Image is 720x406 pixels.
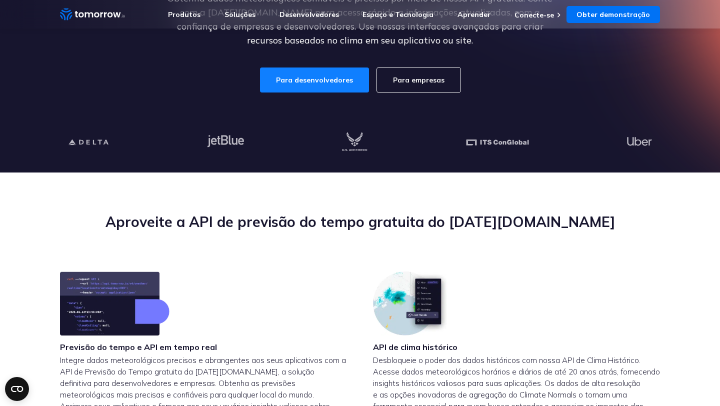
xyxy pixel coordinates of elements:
font: Previsão do tempo e API em tempo real [60,342,217,352]
a: Para desenvolvedores [260,67,369,92]
font: Para desenvolvedores [276,75,353,84]
a: Aprender [457,10,490,19]
a: Link para casa [60,7,125,22]
font: Aproveite a API de previsão do tempo gratuita do [DATE][DOMAIN_NAME] [105,213,615,230]
a: Para empresas [377,67,460,92]
a: Espaço e Tecnologia [362,10,433,19]
a: Produtos [168,10,200,19]
font: Para empresas [393,75,444,84]
font: Obter demonstração [576,10,650,19]
font: API de clima histórico [373,342,457,352]
a: Desenvolvedores [279,10,339,19]
button: Open CMP widget [5,377,29,401]
a: Conecte-se [514,10,554,19]
a: Soluções [224,10,255,19]
a: Obter demonstração [566,6,660,23]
